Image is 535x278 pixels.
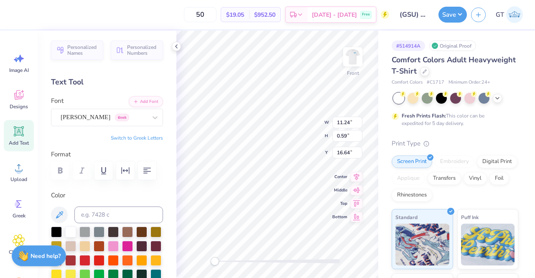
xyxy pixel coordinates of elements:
span: Free [362,12,370,18]
button: Switch to Greek Letters [111,135,163,141]
span: Standard [395,213,418,222]
div: This color can be expedited for 5 day delivery. [402,112,504,127]
div: Front [347,69,359,77]
span: Image AI [9,67,29,74]
img: Front [344,48,361,65]
div: Text Tool [51,77,163,88]
span: Comfort Colors [392,79,423,86]
button: Personalized Names [51,41,103,60]
span: Top [332,200,347,207]
img: Standard [395,224,449,265]
input: – – [184,7,217,22]
span: Puff Ink [461,213,479,222]
div: Accessibility label [211,257,219,265]
button: Personalized Numbers [111,41,163,60]
span: # C1717 [427,79,444,86]
div: Applique [392,172,425,185]
label: Color [51,191,163,200]
span: Minimum Order: 24 + [448,79,490,86]
span: Upload [10,176,27,183]
input: Untitled Design [393,6,434,23]
span: Add Text [9,140,29,146]
span: Clipart & logos [5,249,33,262]
div: # 514914A [392,41,425,51]
span: [DATE] - [DATE] [312,10,357,19]
span: Greek [13,212,25,219]
span: Personalized Numbers [127,44,158,56]
div: Rhinestones [392,189,432,201]
button: Add Font [129,96,163,107]
img: Gayathree Thangaraj [506,6,523,23]
a: GT [492,6,527,23]
strong: Fresh Prints Flash: [402,112,446,119]
input: e.g. 7428 c [74,207,163,223]
span: $19.05 [226,10,244,19]
span: Personalized Names [67,44,98,56]
strong: Need help? [31,252,61,260]
label: Format [51,150,163,159]
div: Screen Print [392,156,432,168]
div: Vinyl [464,172,487,185]
div: Transfers [428,172,461,185]
div: Original Proof [429,41,476,51]
div: Embroidery [435,156,474,168]
label: Font [51,96,64,106]
span: GT [496,10,504,20]
div: Foil [489,172,509,185]
img: Puff Ink [461,224,515,265]
div: Digital Print [477,156,517,168]
span: Center [332,173,347,180]
span: Middle [332,187,347,194]
span: $952.50 [254,10,275,19]
span: Designs [10,103,28,110]
button: Save [438,7,467,23]
div: Print Type [392,139,518,148]
span: Comfort Colors Adult Heavyweight T-Shirt [392,55,516,76]
span: Bottom [332,214,347,220]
